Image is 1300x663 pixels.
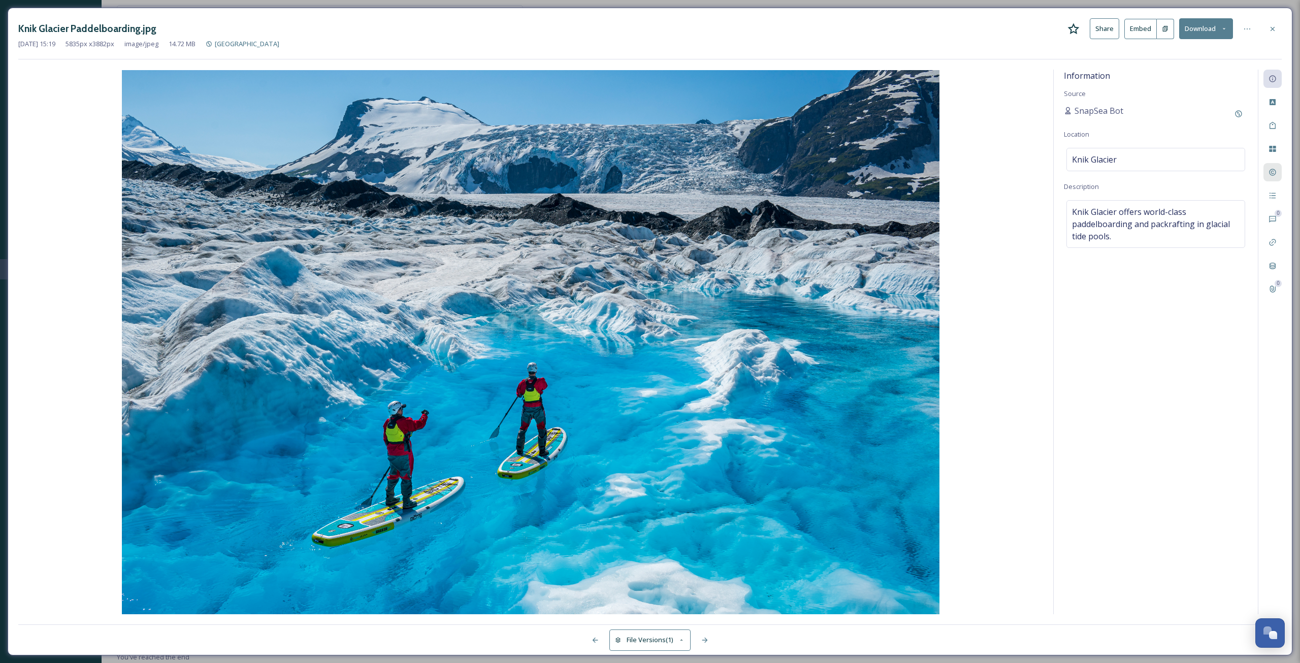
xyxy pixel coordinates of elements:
[1072,153,1117,166] span: Knik Glacier
[1064,89,1086,98] span: Source
[18,39,55,49] span: [DATE] 15:19
[1124,19,1157,39] button: Embed
[169,39,196,49] span: 14.72 MB
[609,629,691,650] button: File Versions(1)
[18,70,1043,614] img: 2384155.jpg
[66,39,114,49] span: 5835 px x 3882 px
[215,39,279,48] span: [GEOGRAPHIC_DATA]
[1064,130,1089,139] span: Location
[1090,18,1119,39] button: Share
[1064,70,1110,81] span: Information
[1255,618,1285,648] button: Open Chat
[1275,210,1282,217] div: 0
[1072,206,1240,242] span: Knik Glacier offers world-class paddelboarding and packrafting in glacial tide pools.
[124,39,158,49] span: image/jpeg
[18,21,156,36] h3: Knik Glacier Paddelboarding.jpg
[1075,105,1123,117] span: SnapSea Bot
[1064,182,1099,191] span: Description
[1179,18,1233,39] button: Download
[1275,280,1282,287] div: 0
